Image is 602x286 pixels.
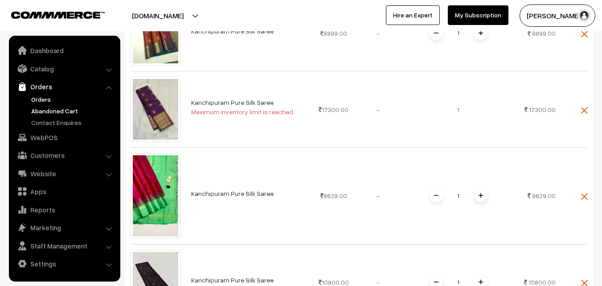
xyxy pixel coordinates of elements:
[377,278,380,286] span: -
[191,27,274,35] a: Kanchipuram Pure Silk Saree
[377,29,380,37] span: -
[11,256,117,272] a: Settings
[434,280,438,284] img: minus
[577,9,591,22] img: user
[11,220,117,236] a: Marketing
[581,107,588,114] img: close
[311,148,356,244] td: 8629.00
[520,4,595,27] button: [PERSON_NAME]
[581,193,588,200] img: close
[29,106,117,116] a: Abandoned Cart
[131,0,180,66] img: kanchipuram-saree-va11856-aug.jpeg
[529,106,556,113] span: 17300.00
[434,31,438,35] img: minus
[528,278,556,286] span: 10800.00
[29,118,117,127] a: Contact Enquires
[479,280,483,284] img: plusI
[191,190,274,197] a: Kanchipuram Pure Silk Saree
[377,106,380,113] span: -
[448,5,508,25] a: My Subscription
[11,202,117,218] a: Reports
[11,61,117,77] a: Catalog
[479,193,483,198] img: plusI
[101,4,215,27] button: [DOMAIN_NAME]
[131,77,180,142] img: kanchipuram-saree-va9741-jun.jpeg
[131,153,180,238] img: kanchipuram-saree-va12201-sep.jpeg
[377,192,380,199] span: -
[11,147,117,163] a: Customers
[11,166,117,182] a: Website
[11,129,117,145] a: WebPOS
[11,183,117,199] a: Apps
[434,193,438,198] img: minus
[191,99,274,106] a: Kanchipuram Pure Silk Saree
[11,42,117,58] a: Dashboard
[191,276,274,284] a: Kanchipuram Pure Silk Saree
[11,12,105,18] img: COMMMERCE
[311,71,356,148] td: 17300.00
[29,95,117,104] a: Orders
[532,192,556,199] span: 8629.00
[11,9,89,20] a: COMMMERCE
[191,108,295,116] span: Maximum inventory limit is reached.
[11,79,117,95] a: Orders
[532,29,556,37] span: 8899.00
[457,106,459,113] span: 1
[386,5,440,25] a: Hire an Expert
[479,31,483,35] img: plusI
[11,238,117,254] a: Staff Management
[581,31,588,37] img: close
